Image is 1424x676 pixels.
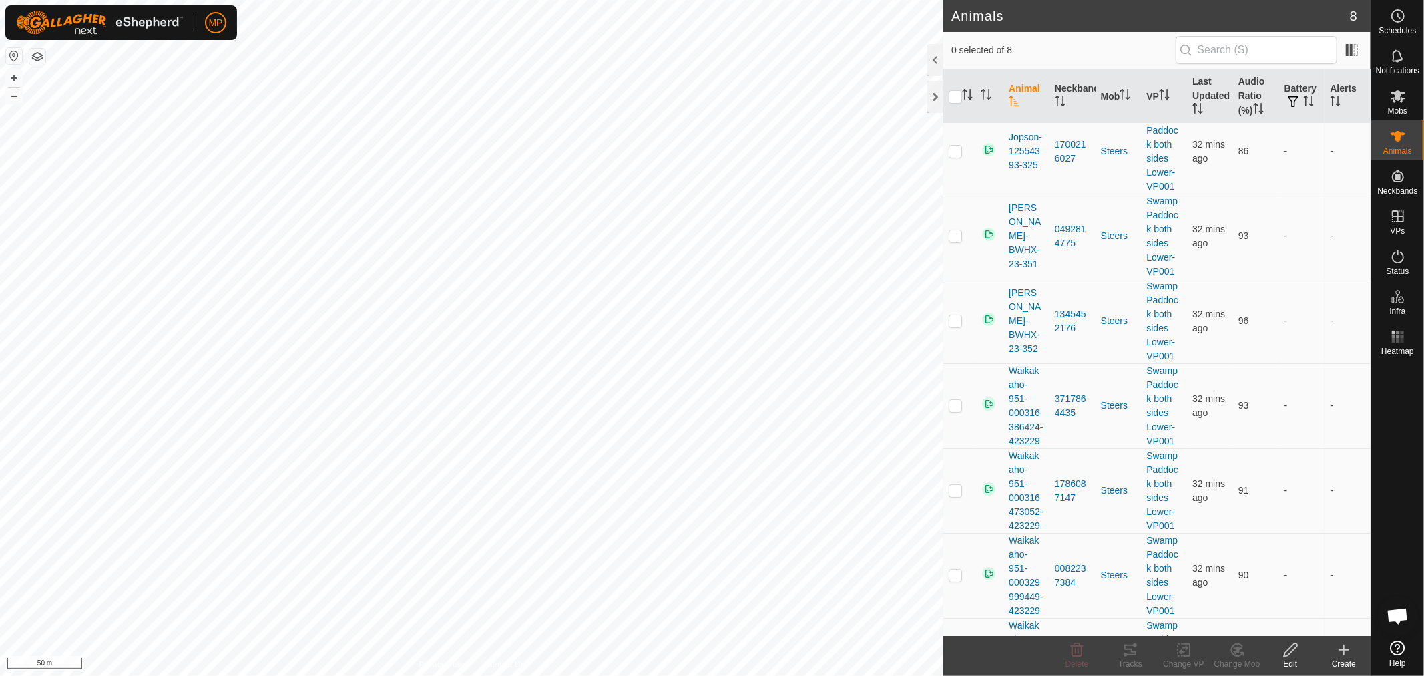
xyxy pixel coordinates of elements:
[209,16,223,30] span: MP
[1279,109,1325,194] td: -
[1146,196,1178,277] a: Swamp Paddock both sides Lower-VP001
[1350,6,1357,26] span: 8
[981,396,997,412] img: returning on
[1009,364,1044,448] span: Waikakaho-951-000316386424-423229
[1055,98,1065,108] p-sorticon: Activate to sort
[951,43,1176,57] span: 0 selected of 8
[1233,69,1279,124] th: Audio Ratio (%)
[981,566,997,582] img: returning on
[1101,484,1136,498] div: Steers
[6,88,22,104] button: –
[1141,69,1187,124] th: VP
[981,311,997,327] img: returning on
[1377,187,1417,195] span: Neckbands
[1055,222,1090,250] div: 0492814775
[1192,105,1203,116] p-sorticon: Activate to sort
[1389,307,1405,315] span: Infra
[1325,533,1371,618] td: -
[1238,570,1249,580] span: 90
[1325,363,1371,448] td: -
[981,142,997,158] img: returning on
[1238,400,1249,411] span: 93
[1146,281,1178,361] a: Swamp Paddock both sides Lower-VP001
[1279,448,1325,533] td: -
[1379,27,1416,35] span: Schedules
[1330,98,1341,108] p-sorticon: Activate to sort
[1101,568,1136,582] div: Steers
[1101,229,1136,243] div: Steers
[962,91,973,102] p-sorticon: Activate to sort
[1055,477,1090,505] div: 1786087147
[1176,36,1337,64] input: Search (S)
[1325,194,1371,279] td: -
[1210,658,1264,670] div: Change Mob
[981,91,991,102] p-sorticon: Activate to sort
[1388,107,1407,115] span: Mobs
[1192,224,1225,248] span: 8 Oct 2025, 11:33 am
[1325,109,1371,194] td: -
[29,49,45,65] button: Map Layers
[1146,535,1178,616] a: Swamp Paddock both sides Lower-VP001
[1317,658,1371,670] div: Create
[1003,69,1049,124] th: Animal
[981,226,997,242] img: returning on
[6,70,22,86] button: +
[1055,307,1090,335] div: 1345452176
[1192,563,1225,588] span: 8 Oct 2025, 11:33 am
[1159,91,1170,102] p-sorticon: Activate to sort
[1009,201,1044,271] span: [PERSON_NAME]-BWHX-23-351
[1009,286,1044,356] span: [PERSON_NAME]-BWHX-23-352
[1055,392,1090,420] div: 3717864435
[1238,485,1249,496] span: 91
[1381,347,1414,355] span: Heatmap
[1192,393,1225,418] span: 8 Oct 2025, 11:34 am
[1386,267,1409,275] span: Status
[1096,69,1142,124] th: Mob
[1383,147,1412,155] span: Animals
[1279,194,1325,279] td: -
[1187,69,1233,124] th: Last Updated
[1325,279,1371,363] td: -
[1279,533,1325,618] td: -
[1009,534,1044,618] span: Waikakaho-951-000329999449-423229
[1009,98,1019,108] p-sorticon: Activate to sort
[1192,309,1225,333] span: 8 Oct 2025, 11:33 am
[1238,315,1249,326] span: 96
[1303,98,1314,108] p-sorticon: Activate to sort
[1238,230,1249,241] span: 93
[1065,659,1089,669] span: Delete
[1279,363,1325,448] td: -
[16,11,183,35] img: Gallagher Logo
[1120,91,1130,102] p-sorticon: Activate to sort
[1279,69,1325,124] th: Battery
[1049,69,1096,124] th: Neckband
[1146,111,1178,192] a: Swamp Paddock both sides Lower-VP001
[1192,478,1225,503] span: 8 Oct 2025, 11:33 am
[1279,279,1325,363] td: -
[1325,448,1371,533] td: -
[1390,227,1405,235] span: VPs
[1101,399,1136,413] div: Steers
[1238,146,1249,156] span: 86
[6,48,22,64] button: Reset Map
[1378,596,1418,636] div: Open chat
[1264,658,1317,670] div: Edit
[1157,658,1210,670] div: Change VP
[1146,450,1178,531] a: Swamp Paddock both sides Lower-VP001
[1389,659,1406,667] span: Help
[419,659,469,671] a: Privacy Policy
[1101,144,1136,158] div: Steers
[1376,67,1419,75] span: Notifications
[981,481,997,497] img: returning on
[1192,139,1225,164] span: 8 Oct 2025, 11:33 am
[1101,314,1136,328] div: Steers
[1104,658,1157,670] div: Tracks
[1371,635,1424,673] a: Help
[951,8,1350,24] h2: Animals
[1325,69,1371,124] th: Alerts
[485,659,524,671] a: Contact Us
[1009,130,1044,172] span: Jopson-12554393-325
[1009,449,1044,533] span: Waikakaho-951-000316473052-423229
[1146,365,1178,446] a: Swamp Paddock both sides Lower-VP001
[1055,562,1090,590] div: 0082237384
